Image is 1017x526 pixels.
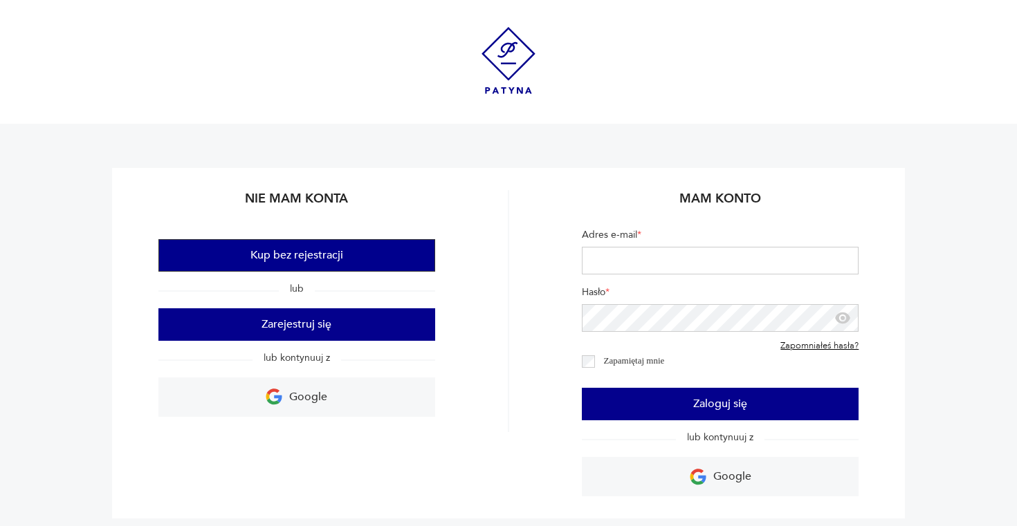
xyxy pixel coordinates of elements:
[279,282,315,295] span: lub
[582,388,859,420] button: Zaloguj się
[289,386,327,408] p: Google
[158,377,435,417] a: Google
[780,341,859,352] a: Zapomniałeś hasła?
[582,285,859,304] label: Hasło
[582,190,859,217] h2: Mam konto
[604,355,665,366] label: Zapamiętaj mnie
[582,228,859,247] label: Adres e-mail
[482,27,535,94] img: Patyna - sklep z meblami i dekoracjami vintage
[158,308,435,341] button: Zarejestruj się
[158,239,435,272] button: Kup bez rejestracji
[713,466,751,487] p: Google
[582,457,859,496] a: Google
[266,388,282,405] img: Ikona Google
[253,351,341,364] span: lub kontynuuj z
[690,469,706,485] img: Ikona Google
[676,431,764,444] span: lub kontynuuj z
[158,190,435,217] h2: Nie mam konta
